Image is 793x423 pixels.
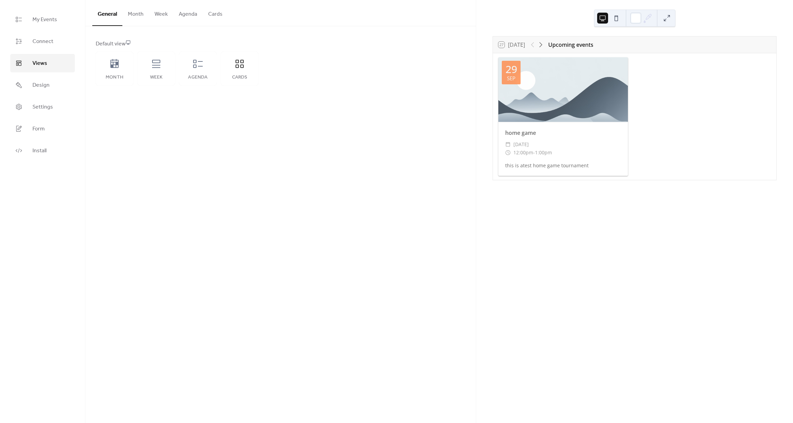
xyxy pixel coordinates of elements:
[144,75,168,80] div: Week
[498,129,628,137] div: home game
[228,75,252,80] div: Cards
[10,119,75,138] a: Form
[506,64,517,74] div: 29
[10,32,75,51] a: Connect
[507,76,515,81] div: Sep
[10,10,75,29] a: My Events
[10,141,75,160] a: Install
[513,140,529,149] span: [DATE]
[498,162,628,169] div: this is atest home game tournament
[32,59,47,68] span: Views
[103,75,126,80] div: Month
[535,149,552,157] span: 1:00pm
[533,149,535,157] span: -
[32,38,53,46] span: Connect
[32,125,45,133] span: Form
[32,81,50,89] span: Design
[513,149,533,157] span: 12:00pm
[32,103,53,111] span: Settings
[32,147,46,155] span: Install
[10,76,75,94] a: Design
[32,16,57,24] span: My Events
[10,98,75,116] a: Settings
[505,140,511,149] div: ​
[505,149,511,157] div: ​
[96,40,464,48] div: Default view
[548,41,593,49] div: Upcoming events
[186,75,210,80] div: Agenda
[10,54,75,72] a: Views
